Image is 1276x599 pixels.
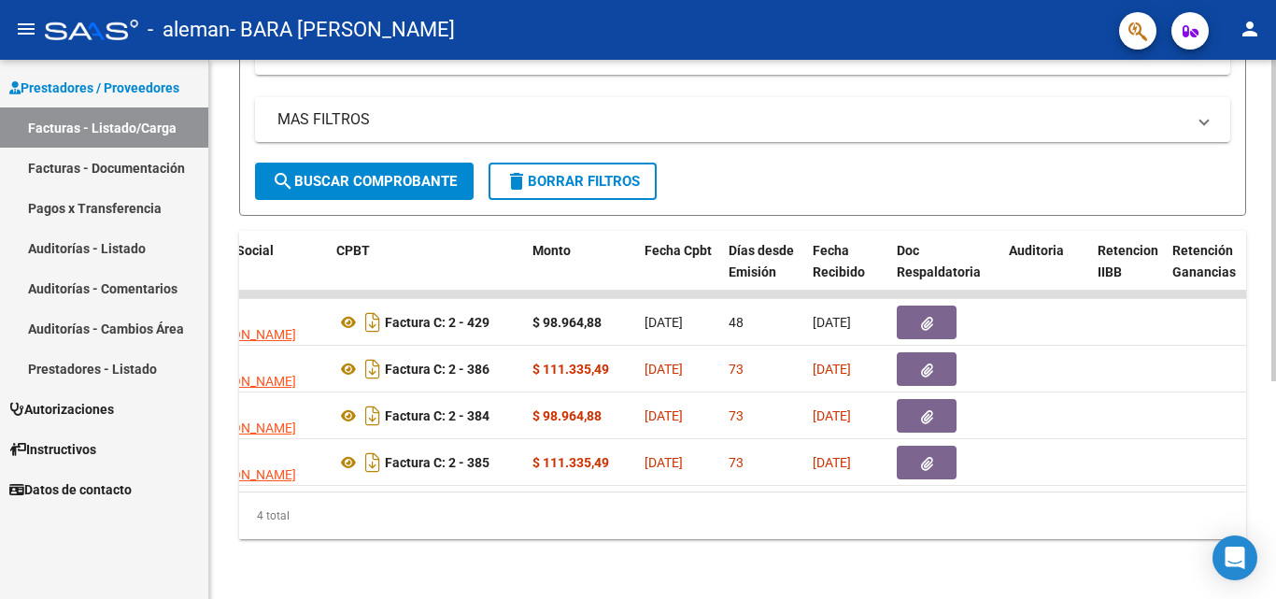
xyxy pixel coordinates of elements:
mat-icon: menu [15,18,37,40]
span: Autorizaciones [9,399,114,420]
datatable-header-cell: Fecha Cpbt [637,231,721,313]
span: Prestadores / Proveedores [9,78,179,98]
strong: $ 98.964,88 [532,408,602,423]
datatable-header-cell: Retención Ganancias [1165,231,1240,313]
span: Monto [532,243,571,258]
span: Datos de contacto [9,479,132,500]
datatable-header-cell: Monto [525,231,637,313]
span: Borrar Filtros [505,173,640,190]
div: 27259997971 [196,443,321,482]
strong: Factura C: 2 - 384 [385,408,489,423]
button: Buscar Comprobante [255,163,474,200]
span: Retención Ganancias [1172,243,1236,279]
strong: Factura C: 2 - 385 [385,455,489,470]
span: - BARA [PERSON_NAME] [230,9,455,50]
span: Buscar Comprobante [272,173,457,190]
span: 73 [729,455,744,470]
span: [DATE] [645,455,683,470]
span: [DATE] [645,362,683,377]
strong: Factura C: 2 - 386 [385,362,489,377]
span: [DATE] [813,455,851,470]
strong: $ 111.335,49 [532,455,609,470]
span: Doc Respaldatoria [897,243,981,279]
mat-panel-title: MAS FILTROS [277,109,1185,130]
i: Descargar documento [361,401,385,431]
datatable-header-cell: Razón Social [189,231,329,313]
span: 73 [729,408,744,423]
span: Fecha Recibido [813,243,865,279]
strong: $ 111.335,49 [532,362,609,377]
span: Días desde Emisión [729,243,794,279]
span: Auditoria [1009,243,1064,258]
datatable-header-cell: Retencion IIBB [1090,231,1165,313]
button: Borrar Filtros [489,163,657,200]
span: CPBT [336,243,370,258]
datatable-header-cell: Doc Respaldatoria [889,231,1001,313]
mat-icon: search [272,170,294,193]
span: [DATE] [813,362,851,377]
mat-expansion-panel-header: MAS FILTROS [255,97,1230,142]
span: [DATE] [645,315,683,330]
datatable-header-cell: Fecha Recibido [805,231,889,313]
span: [DATE] [813,408,851,423]
span: - aleman [148,9,230,50]
span: [DATE] [645,408,683,423]
div: Open Intercom Messenger [1212,535,1257,580]
mat-icon: person [1239,18,1261,40]
div: 27259997971 [196,349,321,389]
span: 73 [729,362,744,377]
div: 27259997971 [196,396,321,435]
i: Descargar documento [361,448,385,478]
datatable-header-cell: CPBT [329,231,525,313]
span: Retencion IIBB [1098,243,1158,279]
i: Descargar documento [361,354,385,384]
span: Instructivos [9,439,96,460]
strong: Factura C: 2 - 429 [385,315,489,330]
datatable-header-cell: Auditoria [1001,231,1090,313]
div: 27259997971 [196,303,321,342]
div: 4 total [239,492,1246,539]
span: Fecha Cpbt [645,243,712,258]
datatable-header-cell: Días desde Emisión [721,231,805,313]
mat-icon: delete [505,170,528,193]
span: [DATE] [813,315,851,330]
i: Descargar documento [361,307,385,337]
span: 48 [729,315,744,330]
strong: $ 98.964,88 [532,315,602,330]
